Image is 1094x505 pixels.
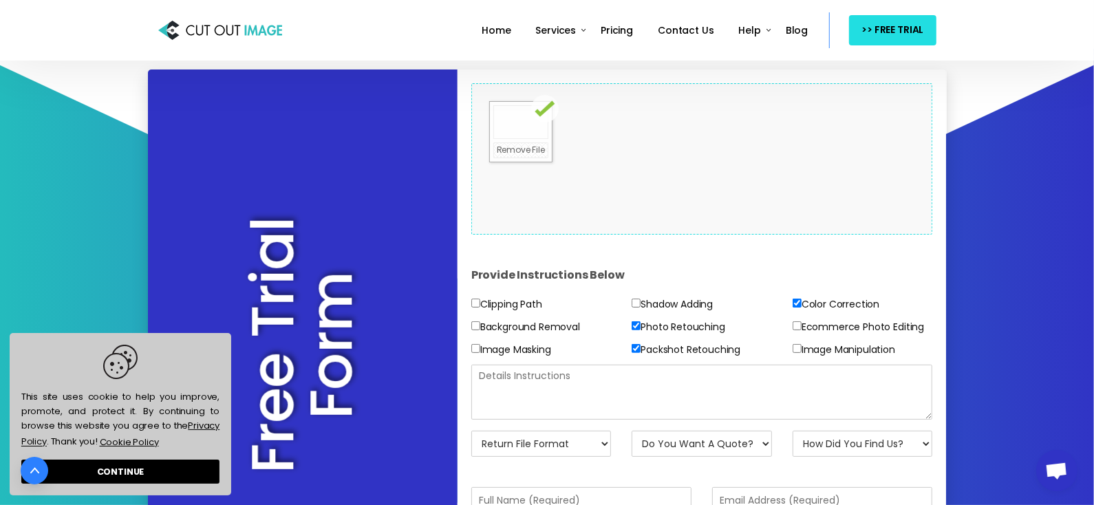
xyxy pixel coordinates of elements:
[632,344,641,353] input: Packshot Retouching
[1036,450,1077,491] a: Open chat
[158,17,282,43] img: Cut Out Image: Photo Cut Out Service Provider
[595,15,639,46] a: Pricing
[530,15,582,46] a: Services
[471,255,933,296] h4: Provide Instructions Below
[793,341,895,358] label: Image Manipulation
[861,21,923,39] span: >> FREE TRIAL
[471,319,580,336] label: Background Removal
[733,15,766,46] a: Help
[244,211,361,479] h2: Free Trial Form
[471,341,551,358] label: Image Masking
[793,299,802,308] input: Color Correction
[632,321,641,330] input: Photo Retouching
[493,142,548,158] a: Remove File
[793,344,802,353] input: Image Manipulation
[739,23,761,37] span: Help
[632,319,725,336] label: Photo Retouching
[793,296,879,313] label: Color Correction
[793,319,924,336] label: Ecommerce Photo Editing
[632,296,713,313] label: Shadow Adding
[658,23,714,37] span: Contact Us
[471,299,480,308] input: Clipping Path
[471,344,480,353] input: Image Masking
[21,345,219,451] span: This site uses cookie to help you improve, promote, and protect it. By continuing to browse this ...
[476,15,516,46] a: Home
[98,433,160,451] a: learn more about cookies
[601,23,633,37] span: Pricing
[471,296,542,313] label: Clipping Path
[471,321,480,330] input: Background Removal
[632,341,740,358] label: Packshot Retouching
[10,333,231,495] div: cookieconsent
[780,15,813,46] a: Blog
[21,419,219,449] a: Privacy Policy
[786,23,808,37] span: Blog
[793,321,802,330] input: Ecommerce Photo Editing
[482,23,511,37] span: Home
[21,460,219,484] a: dismiss cookie message
[21,457,48,484] a: Go to top
[652,15,719,46] a: Contact Us
[536,23,577,37] span: Services
[632,299,641,308] input: Shadow Adding
[849,15,936,45] a: >> FREE TRIAL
